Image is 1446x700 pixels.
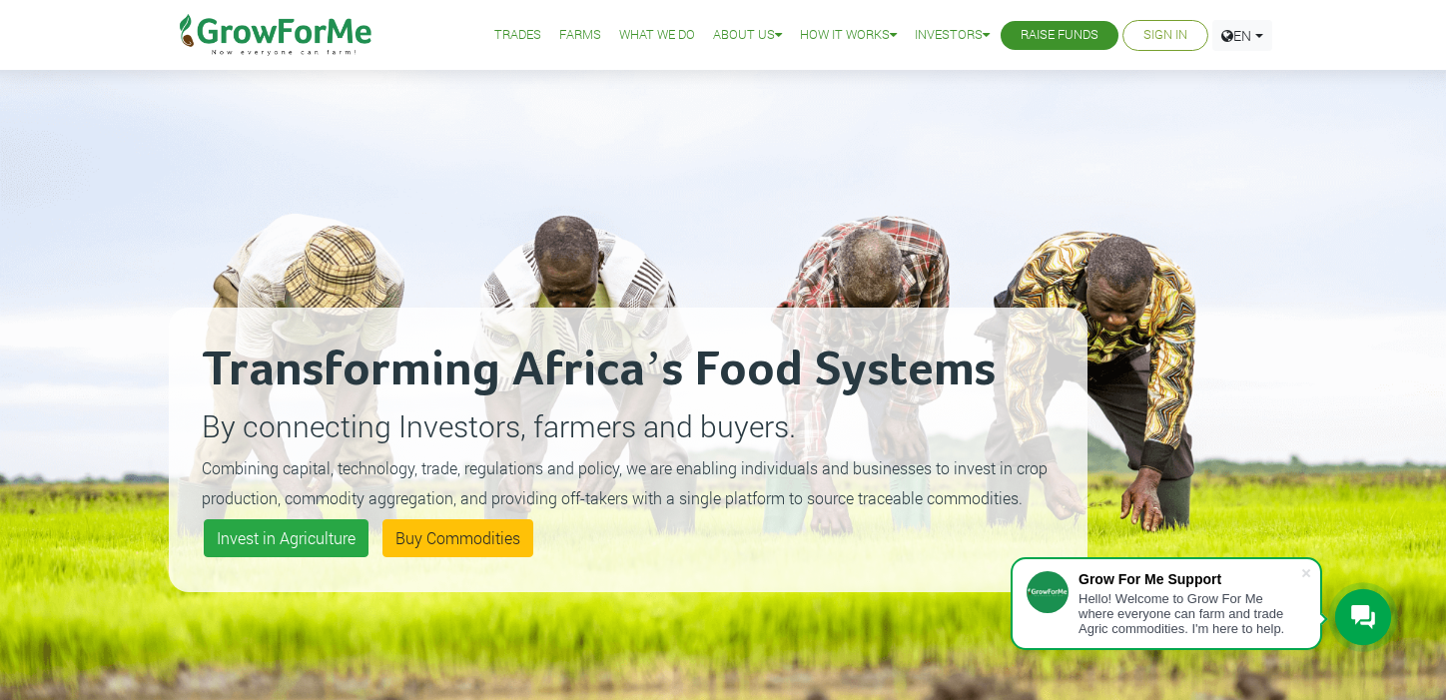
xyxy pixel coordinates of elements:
a: Trades [494,25,541,46]
a: Buy Commodities [382,519,533,557]
a: Investors [915,25,990,46]
a: Invest in Agriculture [204,519,368,557]
a: Raise Funds [1021,25,1098,46]
p: By connecting Investors, farmers and buyers. [202,403,1055,448]
a: About Us [713,25,782,46]
div: Hello! Welcome to Grow For Me where everyone can farm and trade Agric commodities. I'm here to help. [1079,591,1300,636]
a: What We Do [619,25,695,46]
a: Farms [559,25,601,46]
h2: Transforming Africa’s Food Systems [202,341,1055,400]
a: Sign In [1143,25,1187,46]
div: Grow For Me Support [1079,571,1300,587]
small: Combining capital, technology, trade, regulations and policy, we are enabling individuals and bus... [202,457,1048,508]
a: How it Works [800,25,897,46]
a: EN [1212,20,1272,51]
